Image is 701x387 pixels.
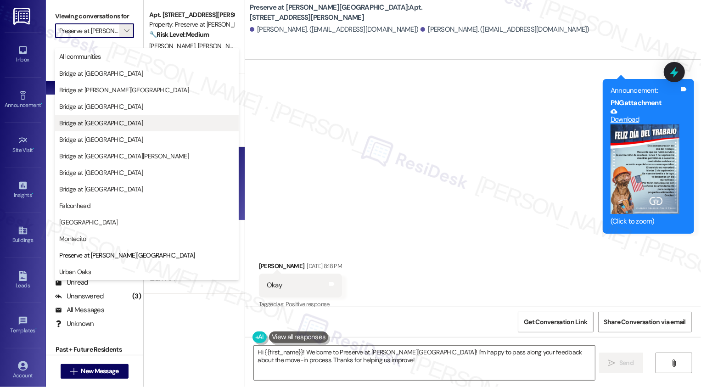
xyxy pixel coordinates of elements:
div: Unknown [55,319,94,329]
button: Send [599,353,644,373]
div: [DATE] 8:18 PM [304,261,342,271]
b: Preserve at [PERSON_NAME][GEOGRAPHIC_DATA]: Apt. [STREET_ADDRESS][PERSON_NAME] [250,3,433,22]
div: Residents [46,261,143,270]
div: All Messages [55,305,104,315]
button: New Message [61,364,129,379]
a: Account [5,358,41,383]
span: Bridge at [GEOGRAPHIC_DATA] [59,135,143,144]
span: Bridge at [GEOGRAPHIC_DATA] [59,69,143,78]
span: Bridge at [GEOGRAPHIC_DATA] [59,102,143,111]
i:  [124,27,129,34]
span: Bridge at [GEOGRAPHIC_DATA] [59,185,143,194]
div: [PERSON_NAME] [259,261,342,274]
a: Inbox [5,42,41,67]
button: Share Conversation via email [598,312,692,332]
a: Site Visit • [5,133,41,157]
div: Past + Future Residents [46,345,143,354]
div: Unanswered [55,292,104,301]
span: Share Conversation via email [604,317,686,327]
button: Zoom image [611,124,679,213]
i:  [70,368,77,375]
span: Falconhead [59,201,90,210]
span: Montecito [59,234,86,243]
span: Get Conversation Link [524,317,587,327]
span: Urban Oaks [59,267,91,276]
a: Buildings [5,223,41,247]
input: All communities [59,23,119,38]
span: [PERSON_NAME] [197,42,243,50]
div: Unread [55,278,88,287]
span: Bridge at [GEOGRAPHIC_DATA] [59,168,143,177]
span: Send [619,358,634,368]
span: All communities [59,52,101,61]
div: Property: Preserve at [PERSON_NAME][GEOGRAPHIC_DATA] [149,20,234,29]
span: [GEOGRAPHIC_DATA] [59,218,118,227]
div: Announcement: [611,86,679,95]
div: Okay [267,280,282,290]
div: Prospects [46,177,143,187]
span: Positive response [286,300,330,308]
span: • [41,101,42,107]
a: Templates • [5,313,41,338]
div: Tagged as: [259,297,342,311]
i:  [671,359,678,367]
span: • [33,146,34,152]
a: Download [611,108,679,124]
div: (3) [130,289,143,303]
span: Preserve at [PERSON_NAME][GEOGRAPHIC_DATA] [59,251,195,260]
div: (Click to zoom) [611,217,679,226]
div: [PERSON_NAME]. ([EMAIL_ADDRESS][DOMAIN_NAME]) [250,25,419,34]
span: Bridge at [PERSON_NAME][GEOGRAPHIC_DATA] [59,85,189,95]
strong: 🔧 Risk Level: Medium [149,30,209,39]
div: [PERSON_NAME]. ([EMAIL_ADDRESS][DOMAIN_NAME]) [421,25,589,34]
span: • [35,326,37,332]
div: Prospects + Residents [46,52,143,62]
i:  [609,359,616,367]
span: Bridge at [GEOGRAPHIC_DATA][PERSON_NAME] [59,151,189,161]
img: ResiDesk Logo [13,8,32,25]
label: Viewing conversations for [55,9,134,23]
div: 12:21 PM: Y [149,274,176,282]
span: • [32,191,33,197]
b: PNG attachment [611,98,662,107]
span: [PERSON_NAME] [149,42,198,50]
span: Bridge at [GEOGRAPHIC_DATA] [59,118,143,128]
a: Leads [5,268,41,293]
a: Insights • [5,178,41,202]
span: New Message [81,366,118,376]
textarea: Hi {{first_name}}! Welcome to Preserve at [PERSON_NAME][GEOGRAPHIC_DATA]! I'm happy to pass along... [254,346,595,380]
button: Get Conversation Link [518,312,593,332]
div: Apt. [STREET_ADDRESS][PERSON_NAME] [149,10,234,20]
